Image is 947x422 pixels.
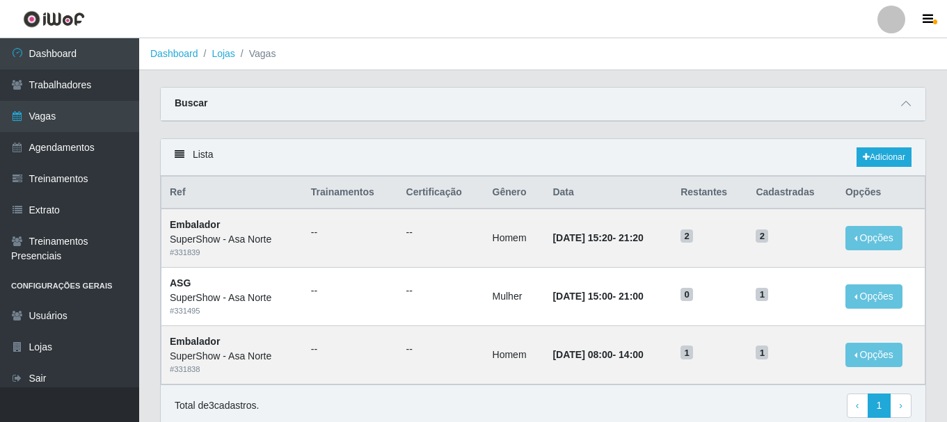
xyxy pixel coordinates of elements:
[681,229,693,243] span: 2
[747,177,837,209] th: Cadastradas
[756,288,768,302] span: 1
[544,177,672,209] th: Data
[552,232,643,243] strong: -
[303,177,398,209] th: Trainamentos
[170,349,294,364] div: SuperShow - Asa Norte
[161,139,925,176] div: Lista
[139,38,947,70] nav: breadcrumb
[847,393,868,419] a: Previous
[406,342,476,357] ul: --
[756,229,768,243] span: 2
[484,268,545,326] td: Mulher
[170,291,294,305] div: SuperShow - Asa Norte
[170,364,294,375] div: # 331838
[552,291,643,302] strong: -
[311,225,390,240] ul: --
[552,349,612,360] time: [DATE] 08:00
[170,336,220,347] strong: Embalador
[170,219,220,230] strong: Embalador
[845,284,902,309] button: Opções
[552,291,612,302] time: [DATE] 15:00
[484,325,545,384] td: Homem
[619,349,644,360] time: 14:00
[845,343,902,367] button: Opções
[406,225,476,240] ul: --
[552,232,612,243] time: [DATE] 15:20
[681,288,693,302] span: 0
[756,346,768,359] span: 1
[552,349,643,360] strong: -
[837,177,925,209] th: Opções
[681,346,693,359] span: 1
[235,47,276,61] li: Vagas
[175,398,259,413] p: Total de 3 cadastros.
[847,393,912,419] nav: pagination
[899,400,902,411] span: ›
[619,291,644,302] time: 21:00
[161,177,303,209] th: Ref
[856,400,859,411] span: ‹
[150,48,198,59] a: Dashboard
[857,147,912,167] a: Adicionar
[170,277,191,289] strong: ASG
[672,177,747,209] th: Restantes
[175,97,207,108] strong: Buscar
[398,177,484,209] th: Certificação
[311,284,390,298] ul: --
[484,209,545,267] td: Homem
[868,393,891,419] a: 1
[170,305,294,317] div: # 331495
[311,342,390,357] ul: --
[23,10,85,28] img: CoreUI Logo
[845,226,902,250] button: Opções
[484,177,545,209] th: Gênero
[170,232,294,247] div: SuperShow - Asa Norte
[619,232,644,243] time: 21:20
[170,247,294,259] div: # 331839
[406,284,476,298] ul: --
[890,393,912,419] a: Next
[212,48,234,59] a: Lojas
